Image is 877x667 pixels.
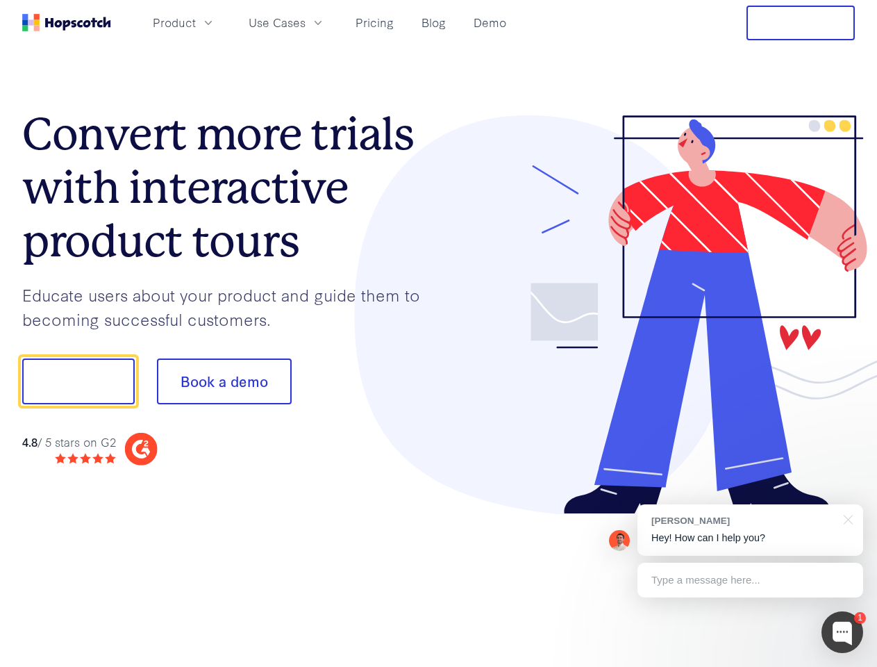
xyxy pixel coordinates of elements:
span: Product [153,14,196,31]
a: Blog [416,11,451,34]
a: Demo [468,11,512,34]
h1: Convert more trials with interactive product tours [22,108,439,267]
a: Pricing [350,11,399,34]
p: Educate users about your product and guide them to becoming successful customers. [22,283,439,331]
div: / 5 stars on G2 [22,434,116,451]
span: Use Cases [249,14,306,31]
button: Free Trial [746,6,855,40]
button: Product [144,11,224,34]
button: Book a demo [157,359,292,404]
p: Hey! How can I help you? [651,531,849,545]
div: [PERSON_NAME] [651,514,835,527]
a: Home [22,14,111,31]
strong: 4.8 [22,434,37,450]
button: Use Cases [240,11,333,34]
button: Show me! [22,359,135,404]
div: 1 [854,612,866,624]
img: Mark Spera [609,530,630,551]
div: Type a message here... [637,563,863,598]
